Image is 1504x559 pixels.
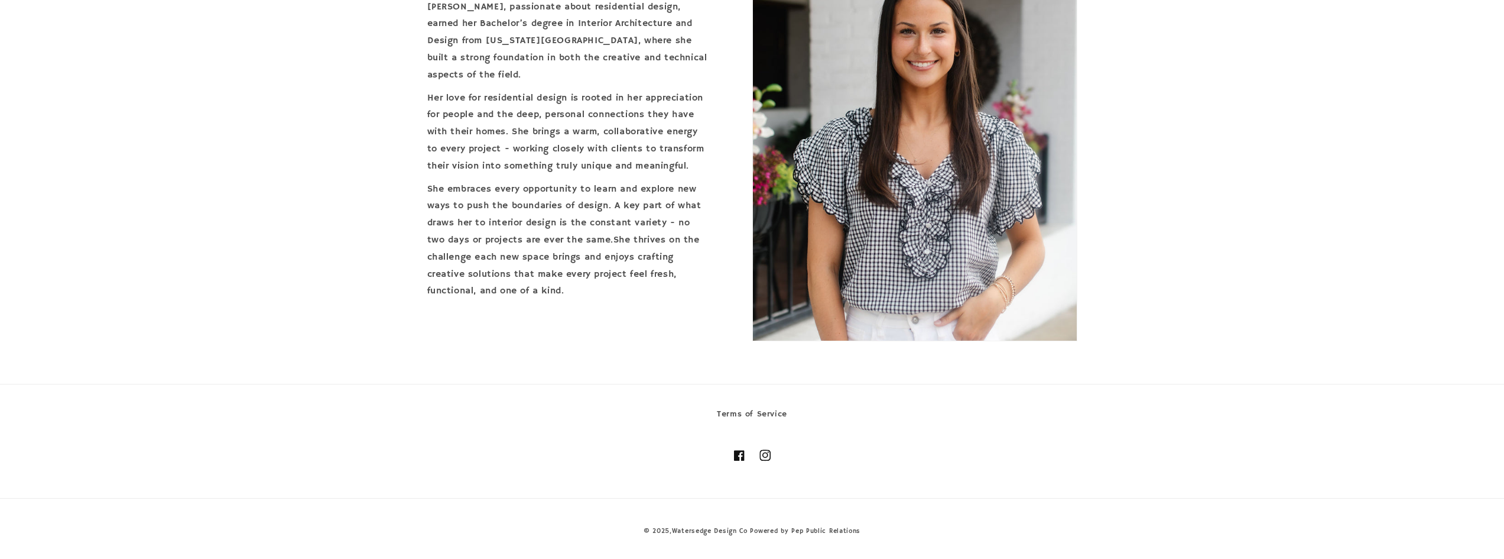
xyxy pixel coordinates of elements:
a: Watersedge Design Co [672,527,748,535]
p: She embraces every opportunity to learn and explore new ways to push the boundaries of design. A ... [427,181,711,300]
a: Terms of Service [717,407,787,425]
small: © 2025, [644,527,748,535]
p: Her love for residential design is rooted in her appreciation for people and the deep, personal c... [427,90,711,175]
a: Powered by Pep Public Relations [750,527,860,535]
